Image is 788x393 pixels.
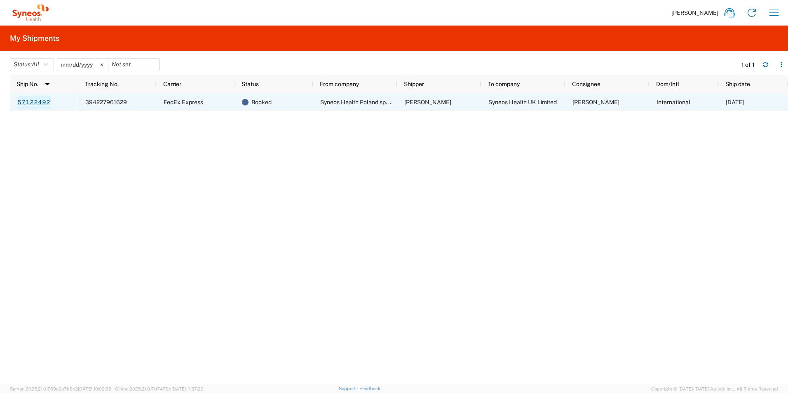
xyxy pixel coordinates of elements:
span: Server: 2025.21.0-769a9a7b8c3 [10,386,111,391]
span: [DATE] 10:09:35 [78,386,111,391]
span: Ship No. [16,81,38,87]
h2: My Shipments [10,33,59,43]
span: Emma Hodge [572,99,619,105]
span: Tracking No. [85,81,119,87]
span: Dom/Intl [656,81,679,87]
a: Support [339,386,359,391]
span: To company [488,81,520,87]
span: Copyright © [DATE]-[DATE] Agistix Inc., All Rights Reserved [651,385,778,393]
span: Joanna Tabiszewska [404,99,451,105]
span: Status [242,81,259,87]
span: [PERSON_NAME] [671,9,718,16]
img: arrow-dropdown.svg [41,77,54,91]
span: Shipper [404,81,424,87]
input: Not set [57,58,108,71]
a: 57122492 [17,96,51,109]
input: Not set [108,58,159,71]
span: 394227961629 [85,99,127,105]
span: Syneos Health Poland sp. z.o.o [320,99,400,105]
span: Consignee [572,81,600,87]
span: International [657,99,690,105]
span: Client: 2025.21.0-7d7479b [115,386,204,391]
button: Status:All [10,58,54,71]
span: Syneos Health UK Limited [488,99,557,105]
span: Ship date [725,81,750,87]
span: Booked [251,94,272,111]
span: Carrier [163,81,181,87]
span: All [32,61,39,68]
span: FedEx Express [164,99,203,105]
span: [DATE] 11:37:29 [171,386,204,391]
span: 10/14/2025 [726,99,744,105]
div: 1 of 1 [741,61,756,68]
a: Feedback [359,386,380,391]
span: From company [320,81,359,87]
